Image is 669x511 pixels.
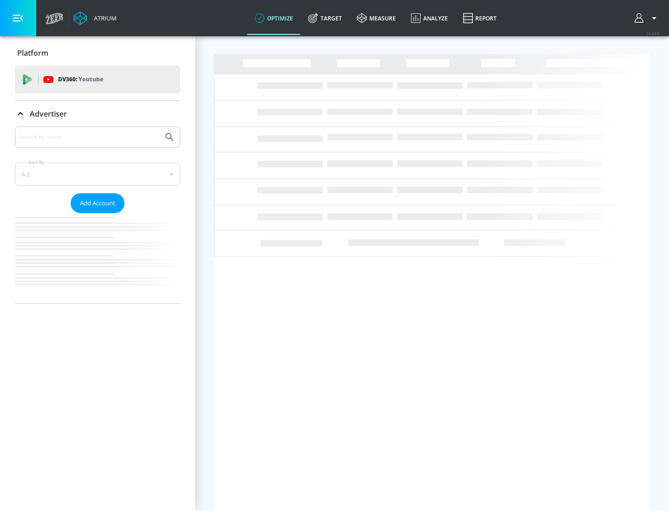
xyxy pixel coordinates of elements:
[26,159,46,165] label: Sort By
[647,31,660,36] span: v 4.24.0
[73,11,117,25] a: Atrium
[301,1,349,35] a: Target
[17,48,48,58] p: Platform
[15,66,180,93] div: DV360: Youtube
[80,198,115,209] span: Add Account
[247,1,301,35] a: optimize
[15,213,180,303] nav: list of Advertiser
[403,1,455,35] a: Analyze
[79,74,103,84] p: Youtube
[90,14,117,22] div: Atrium
[15,163,180,186] div: A-Z
[19,131,159,143] input: Search by name
[15,126,180,303] div: Advertiser
[15,101,180,127] div: Advertiser
[455,1,504,35] a: Report
[30,109,67,119] p: Advertiser
[15,40,180,66] div: Platform
[58,74,103,85] p: DV360:
[349,1,403,35] a: measure
[71,193,125,213] button: Add Account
